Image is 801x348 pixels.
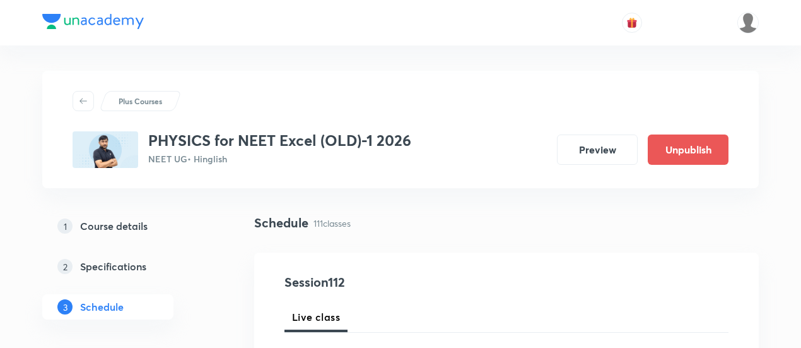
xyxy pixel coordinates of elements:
[622,13,642,33] button: avatar
[42,254,214,279] a: 2Specifications
[42,14,144,29] img: Company Logo
[57,259,73,274] p: 2
[80,259,146,274] h5: Specifications
[148,152,411,165] p: NEET UG • Hinglish
[148,131,411,150] h3: PHYSICS for NEET Excel (OLD)-1 2026
[57,299,73,315] p: 3
[80,299,124,315] h5: Schedule
[737,12,759,33] img: Mustafa kamal
[42,14,144,32] a: Company Logo
[557,135,638,165] button: Preview
[57,219,73,234] p: 1
[254,213,308,232] h4: Schedule
[313,217,351,230] p: 111 classes
[626,17,638,28] img: avatar
[80,219,148,234] h5: Course details
[292,309,340,325] span: Live class
[73,131,138,168] img: 5F3CF49E-2960-4717-A03F-51C5F2F38021_plus.png
[42,213,214,239] a: 1Course details
[648,135,728,165] button: Unpublish
[119,95,162,107] p: Plus Courses
[284,273,515,292] h4: Session 112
